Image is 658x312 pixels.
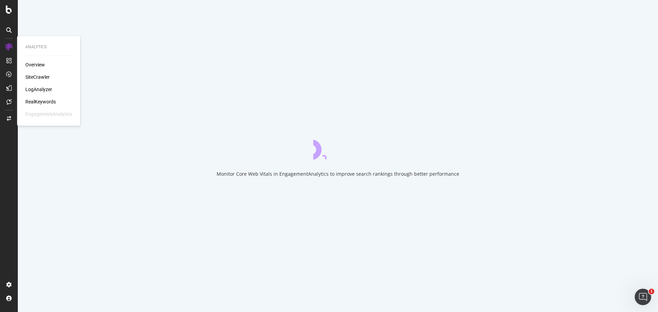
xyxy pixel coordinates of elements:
a: SiteCrawler [25,74,50,80]
div: Monitor Core Web Vitals in EngagementAnalytics to improve search rankings through better performance [217,171,459,177]
div: Analytics [25,44,72,50]
a: RealKeywords [25,98,56,105]
iframe: Intercom live chat [635,289,651,305]
a: LogAnalyzer [25,86,52,93]
span: 1 [649,289,654,294]
a: Overview [25,61,45,68]
div: EngagementAnalytics [25,111,72,117]
div: animation [313,135,363,160]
